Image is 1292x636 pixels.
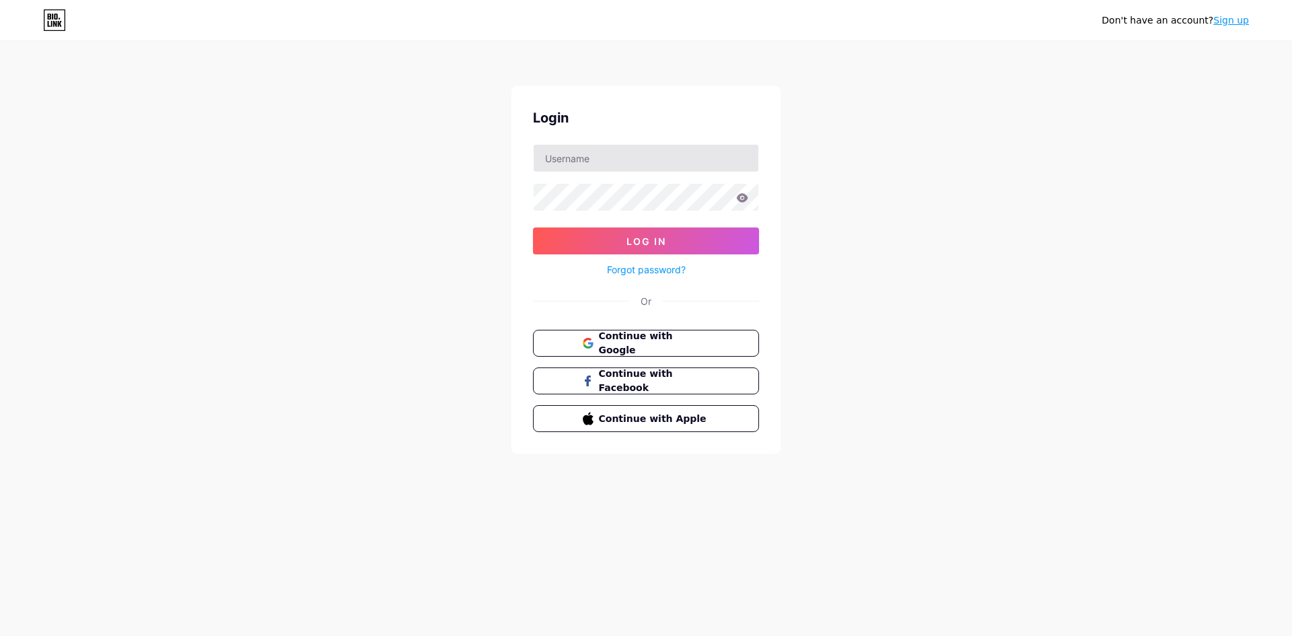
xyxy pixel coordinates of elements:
[599,329,710,357] span: Continue with Google
[599,367,710,395] span: Continue with Facebook
[533,227,759,254] button: Log In
[533,367,759,394] button: Continue with Facebook
[626,236,666,247] span: Log In
[1213,15,1249,26] a: Sign up
[641,294,651,308] div: Or
[607,262,686,277] a: Forgot password?
[1102,13,1249,28] div: Don't have an account?
[533,330,759,357] button: Continue with Google
[533,405,759,432] button: Continue with Apple
[599,412,710,426] span: Continue with Apple
[534,145,758,172] input: Username
[533,108,759,128] div: Login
